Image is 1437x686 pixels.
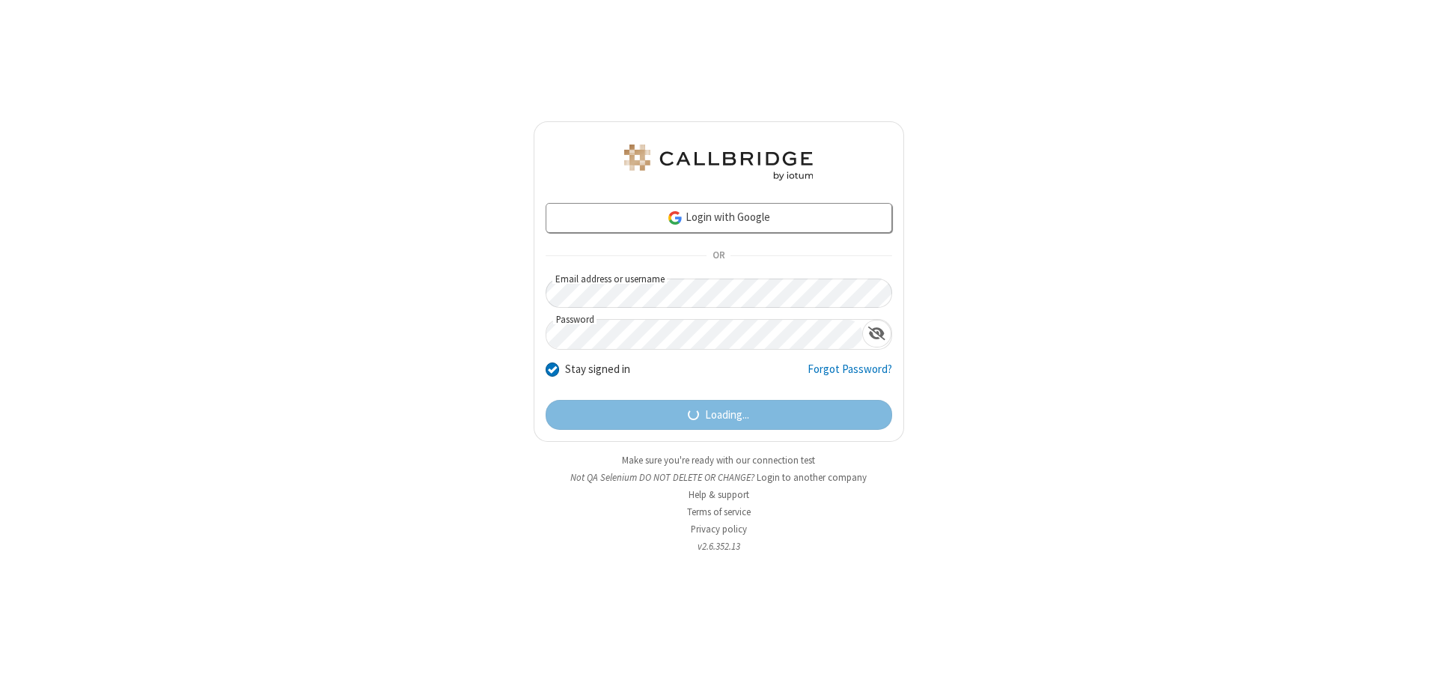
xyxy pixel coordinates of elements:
input: Email address or username [546,279,892,308]
button: Loading... [546,400,892,430]
div: Show password [862,320,891,347]
span: Loading... [705,407,749,424]
input: Password [546,320,862,349]
span: OR [707,246,730,267]
a: Help & support [689,488,749,501]
li: v2.6.352.13 [534,539,904,553]
a: Forgot Password? [808,361,892,389]
a: Privacy policy [691,523,747,535]
iframe: Chat [1400,647,1426,676]
label: Stay signed in [565,361,630,378]
img: google-icon.png [667,210,683,226]
a: Terms of service [687,506,751,518]
a: Make sure you're ready with our connection test [622,454,815,467]
button: Login to another company [757,470,867,485]
li: Not QA Selenium DO NOT DELETE OR CHANGE? [534,470,904,485]
img: QA Selenium DO NOT DELETE OR CHANGE [621,145,816,180]
a: Login with Google [546,203,892,233]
